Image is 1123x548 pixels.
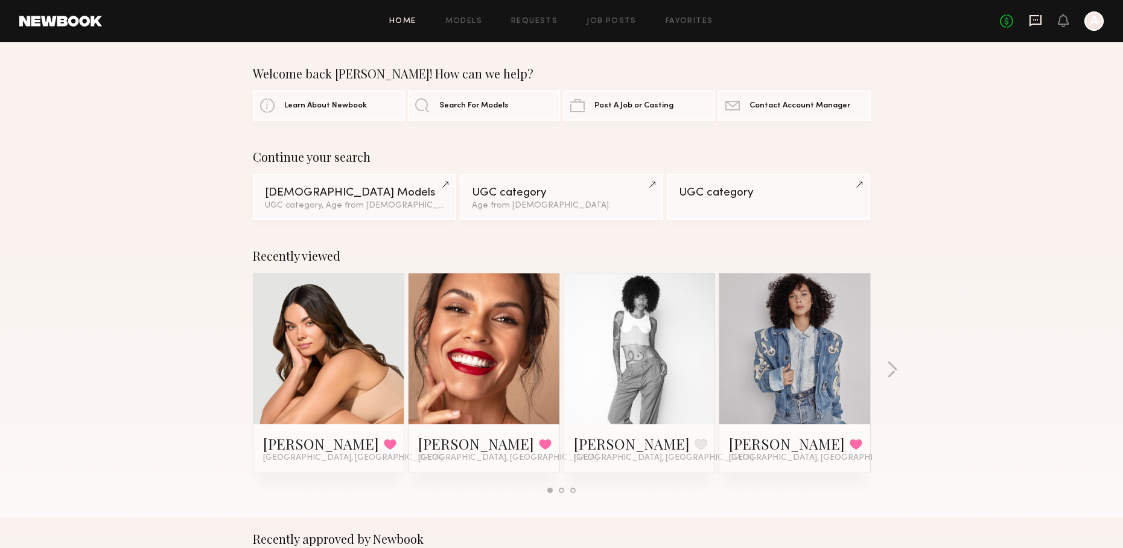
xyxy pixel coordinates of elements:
[1084,11,1104,31] a: A
[253,66,871,81] div: Welcome back [PERSON_NAME]! How can we help?
[265,187,444,199] div: [DEMOGRAPHIC_DATA] Models
[418,434,534,453] a: [PERSON_NAME]
[667,174,870,220] a: UGC category
[418,453,598,463] span: [GEOGRAPHIC_DATA], [GEOGRAPHIC_DATA]
[729,453,909,463] span: [GEOGRAPHIC_DATA], [GEOGRAPHIC_DATA]
[718,91,870,121] a: Contact Account Manager
[253,174,456,220] a: [DEMOGRAPHIC_DATA] ModelsUGC category, Age from [DEMOGRAPHIC_DATA].
[679,187,858,199] div: UGC category
[574,453,754,463] span: [GEOGRAPHIC_DATA], [GEOGRAPHIC_DATA]
[574,434,690,453] a: [PERSON_NAME]
[253,249,871,263] div: Recently viewed
[408,91,560,121] a: Search For Models
[253,91,405,121] a: Learn About Newbook
[389,18,416,25] a: Home
[594,102,673,110] span: Post A Job or Casting
[253,532,871,546] div: Recently approved by Newbook
[439,102,509,110] span: Search For Models
[263,453,443,463] span: [GEOGRAPHIC_DATA], [GEOGRAPHIC_DATA]
[460,174,663,220] a: UGC categoryAge from [DEMOGRAPHIC_DATA].
[263,434,379,453] a: [PERSON_NAME]
[563,91,715,121] a: Post A Job or Casting
[445,18,482,25] a: Models
[749,102,850,110] span: Contact Account Manager
[666,18,713,25] a: Favorites
[472,187,651,199] div: UGC category
[265,202,444,210] div: UGC category, Age from [DEMOGRAPHIC_DATA].
[511,18,558,25] a: Requests
[587,18,637,25] a: Job Posts
[472,202,651,210] div: Age from [DEMOGRAPHIC_DATA].
[729,434,845,453] a: [PERSON_NAME]
[284,102,367,110] span: Learn About Newbook
[253,150,871,164] div: Continue your search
